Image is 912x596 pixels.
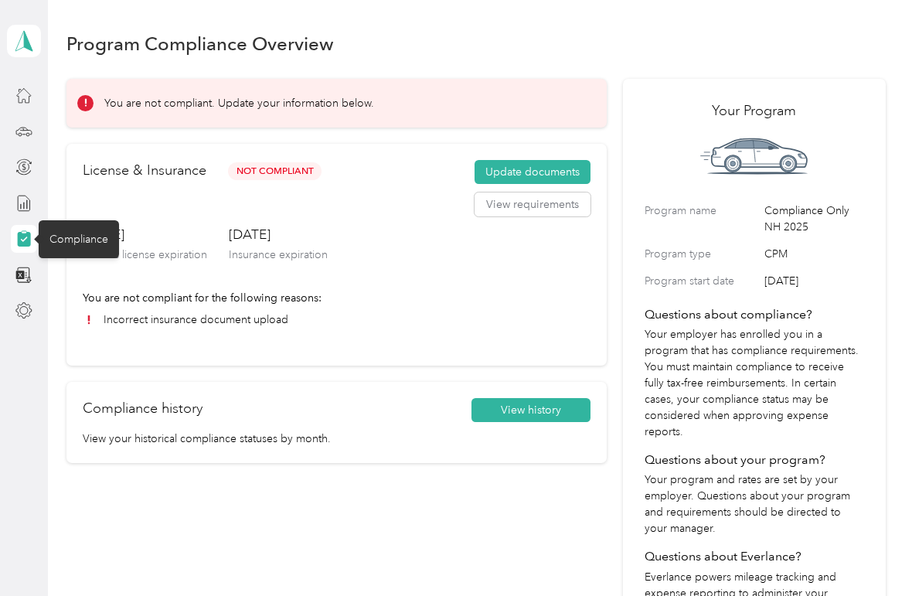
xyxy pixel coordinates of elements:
[66,36,334,52] h1: Program Compliance Overview
[83,247,207,263] p: Driver’s license expiration
[475,160,590,185] button: Update documents
[83,398,202,419] h2: Compliance history
[83,312,590,328] li: Incorrect insurance document upload
[825,509,912,596] iframe: Everlance-gr Chat Button Frame
[645,246,759,262] label: Program type
[645,451,863,469] h4: Questions about your program?
[645,273,759,289] label: Program start date
[645,547,863,566] h4: Questions about Everlance?
[471,398,590,423] button: View history
[645,305,863,324] h4: Questions about compliance?
[764,273,863,289] span: [DATE]
[764,203,863,235] span: Compliance Only NH 2025
[645,203,759,235] label: Program name
[645,472,863,536] p: Your program and rates are set by your employer. Questions about your program and requirements sh...
[83,225,207,244] h3: [DATE]
[83,290,590,306] p: You are not compliant for the following reasons:
[83,431,590,447] p: View your historical compliance statuses by month.
[83,160,206,181] h2: License & Insurance
[764,246,863,262] span: CPM
[645,100,863,121] h2: Your Program
[229,247,328,263] p: Insurance expiration
[228,162,322,180] span: Not Compliant
[104,95,374,111] p: You are not compliant. Update your information below.
[475,192,590,217] button: View requirements
[645,326,863,440] p: Your employer has enrolled you in a program that has compliance requirements. You must maintain c...
[229,225,328,244] h3: [DATE]
[39,220,119,258] div: Compliance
